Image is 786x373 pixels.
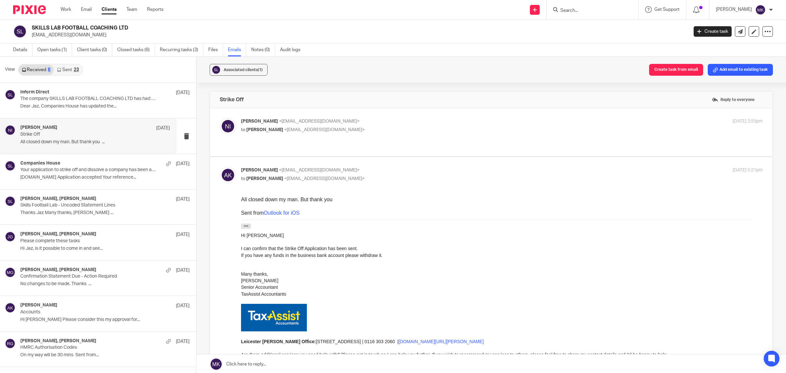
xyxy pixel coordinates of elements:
a: Clients [102,6,117,13]
p: No changes to be made. Thanks ... [20,281,190,287]
span: View [5,66,15,73]
img: svg%3E [5,125,15,135]
img: svg%3E [5,89,15,100]
p: [PERSON_NAME] [716,6,752,13]
p: [DATE] [176,161,190,167]
p: [DATE] [176,338,190,345]
span: <[EMAIL_ADDRESS][DOMAIN_NAME]> [279,119,360,124]
img: svg%3E [755,5,766,15]
img: svg%3E [5,231,15,242]
img: svg%3E [220,167,236,183]
h4: Strike Off [220,96,244,103]
span: to [241,128,245,132]
h4: Inform Direct [20,89,49,95]
img: svg%3E [5,161,15,171]
p: All closed down my man. But thank you ... [20,139,170,145]
p: Dear Jaz, Companies House has updated the... [20,104,190,109]
a: Sent23 [54,65,82,75]
p: Your application to strike off and dissolve a company has been accepted [20,167,156,173]
p: [DATE] [176,196,190,203]
a: Notes (0) [251,44,275,56]
p: [DATE] [176,267,190,274]
img: svg%3E [211,65,221,75]
p: [DATE] [176,303,190,309]
a: [DOMAIN_NAME][URL][PERSON_NAME] [158,143,243,148]
a: Reports [147,6,163,13]
p: Hi Jaz, is it possible to come in and see... [20,246,190,251]
h4: [PERSON_NAME], [PERSON_NAME] [20,196,96,202]
img: svg%3E [220,118,236,134]
a: Work [61,6,71,13]
span: [PERSON_NAME] [246,176,283,181]
div: 8 [48,68,50,72]
input: Search [560,8,619,14]
h4: [PERSON_NAME] [20,303,57,308]
a: Received8 [19,65,54,75]
h4: [PERSON_NAME], [PERSON_NAME] [20,338,96,344]
span: <[EMAIL_ADDRESS][DOMAIN_NAME]> [279,168,360,172]
span: Get Support [654,7,680,12]
p: Thanks Jaz Many thanks, [PERSON_NAME] ... [20,210,190,216]
span: (1) [258,68,263,72]
img: svg%3E [5,303,15,313]
img: svg%3E [5,338,15,349]
p: Hi [PERSON_NAME] Please consider this my approval for... [20,317,190,323]
p: Skills Football Lab - Uncoded Statement Lines [20,203,156,208]
p: [EMAIL_ADDRESS][DOMAIN_NAME] [32,32,684,38]
span: [PERSON_NAME] [241,119,278,124]
a: Details [13,44,32,56]
p: Please complete these tasks [20,238,156,244]
a: Email [81,6,92,13]
img: svg%3E [13,25,27,38]
p: HMRC Authorisation Codes [20,345,156,350]
a: Open tasks (1) [37,44,72,56]
span: to [241,176,245,181]
a: Outlook for iOS [23,14,58,19]
p: [DATE] [156,125,170,131]
p: On my way will be 30 mins Sent from... [20,352,190,358]
label: Reply to everyone [710,95,756,105]
p: [DATE] [176,89,190,96]
h4: [PERSON_NAME], [PERSON_NAME] [20,267,96,273]
p: Strike Off [20,132,140,137]
a: Files [208,44,223,56]
h2: SKILLS LAB FOOTBALL COACHING LTD [32,25,553,31]
h4: [PERSON_NAME] [20,125,57,130]
p: [DATE] [176,231,190,238]
a: Recurring tasks (3) [160,44,203,56]
p: [DATE] 2:53pm [733,118,763,125]
a: Closed tasks (6) [117,44,155,56]
span: <[EMAIL_ADDRESS][DOMAIN_NAME]> [284,128,365,132]
a: Emails [228,44,246,56]
p: [DOMAIN_NAME] Application accepted Your reference... [20,175,190,180]
div: 23 [74,68,79,72]
button: Add email to existing task [708,64,773,76]
p: [DATE] 5:21pm [733,167,763,174]
button: Create task from email [649,64,703,76]
a: Audit logs [280,44,305,56]
span: [PERSON_NAME] [246,128,283,132]
button: Associated clients(1) [210,64,268,76]
a: Team [126,6,137,13]
a: Client tasks (0) [77,44,112,56]
p: The company SKILLS LAB FOOTBALL COACHING LTD has had a status update at Companies House [20,96,156,102]
a: Create task [694,26,732,37]
p: Confirmation Statement Due - Action Required [20,274,156,279]
span: <[EMAIL_ADDRESS][DOMAIN_NAME]> [284,176,365,181]
p: Accounts [20,309,156,315]
span: [PERSON_NAME] [241,168,278,172]
h4: Companies House [20,161,60,166]
img: svg%3E [5,196,15,206]
h4: [PERSON_NAME], [PERSON_NAME] [20,231,96,237]
img: Pixie [13,5,46,14]
img: svg%3E [5,267,15,278]
span: Associated clients [224,68,263,72]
